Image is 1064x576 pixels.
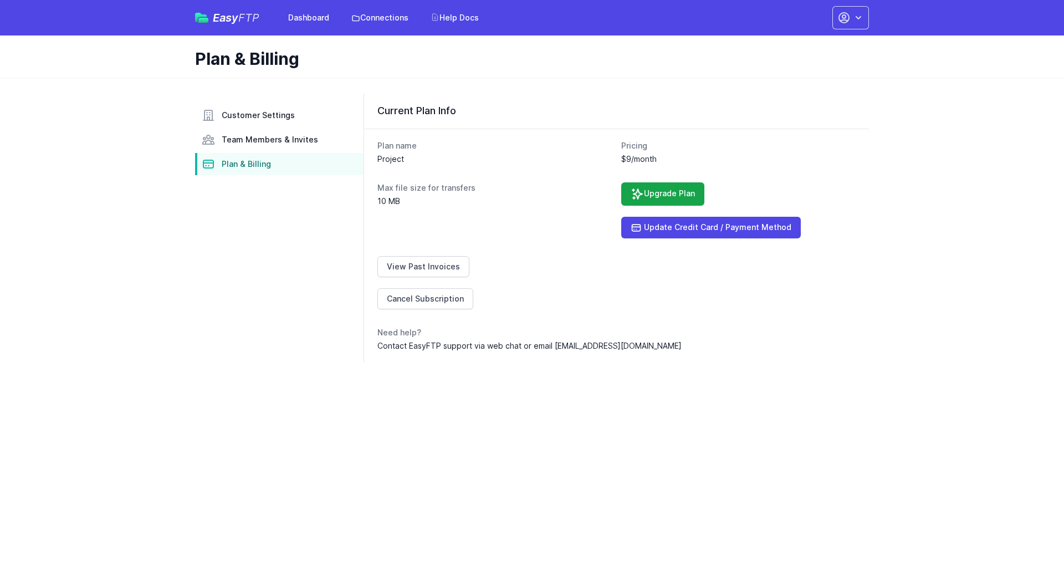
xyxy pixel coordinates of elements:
[377,154,612,165] dd: Project
[377,340,856,351] dd: Contact EasyFTP support via web chat or email [EMAIL_ADDRESS][DOMAIN_NAME]
[377,256,469,277] a: View Past Invoices
[377,327,856,338] dt: Need help?
[424,8,485,28] a: Help Docs
[195,129,364,151] a: Team Members & Invites
[621,154,856,165] dd: $9/month
[222,110,295,121] span: Customer Settings
[238,11,259,24] span: FTP
[377,140,612,151] dt: Plan name
[195,49,860,69] h1: Plan & Billing
[377,288,473,309] a: Cancel Subscription
[222,134,318,145] span: Team Members & Invites
[195,12,259,23] a: EasyFTP
[377,104,856,118] h3: Current Plan Info
[282,8,336,28] a: Dashboard
[621,140,856,151] dt: Pricing
[1009,521,1051,563] iframe: Drift Widget Chat Controller
[195,153,364,175] a: Plan & Billing
[222,159,271,170] span: Plan & Billing
[621,217,801,238] a: Update Credit Card / Payment Method
[621,182,704,206] a: Upgrade Plan
[377,196,612,207] dd: 10 MB
[345,8,415,28] a: Connections
[213,12,259,23] span: Easy
[195,13,208,23] img: easyftp_logo.png
[377,182,612,193] dt: Max file size for transfers
[195,104,364,126] a: Customer Settings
